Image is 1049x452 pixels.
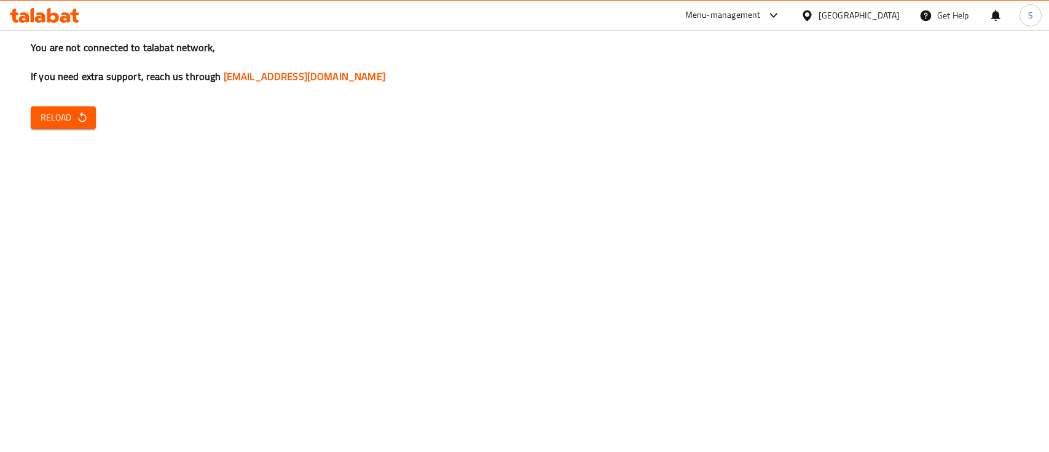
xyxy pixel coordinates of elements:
[41,110,86,125] span: Reload
[1028,9,1033,22] span: S
[819,9,900,22] div: [GEOGRAPHIC_DATA]
[31,41,1018,84] h3: You are not connected to talabat network, If you need extra support, reach us through
[685,8,761,23] div: Menu-management
[224,67,385,85] a: [EMAIL_ADDRESS][DOMAIN_NAME]
[31,106,96,129] button: Reload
